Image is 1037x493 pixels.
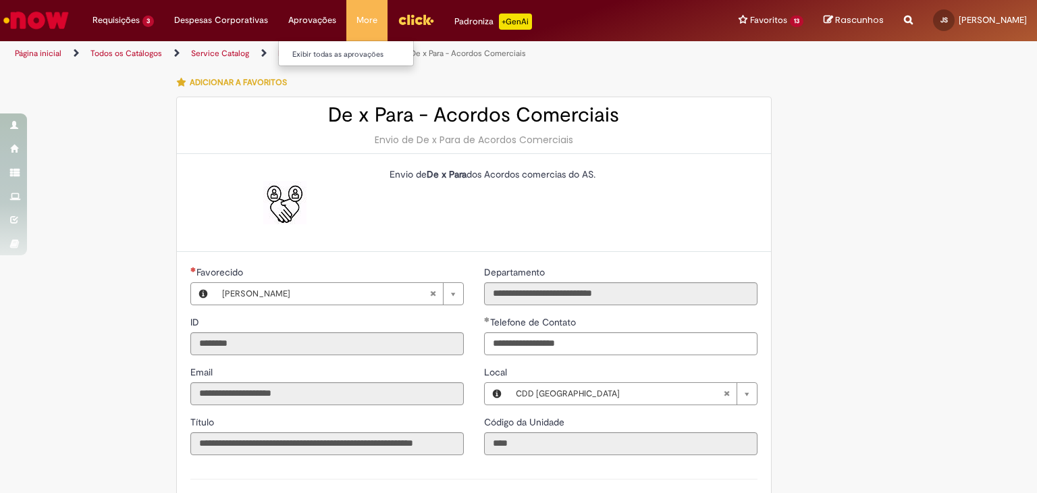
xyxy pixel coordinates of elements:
a: Todos os Catálogos [90,48,162,59]
label: Somente leitura - ID [190,315,202,329]
img: ServiceNow [1,7,71,34]
ul: Aprovações [278,41,414,66]
span: Telefone de Contato [490,316,579,328]
span: JS [940,16,948,24]
span: Somente leitura - Email [190,366,215,378]
span: Somente leitura - ID [190,316,202,328]
span: More [356,14,377,27]
a: Exibir todas as aprovações [279,47,427,62]
strong: De x Para [427,168,467,180]
span: Somente leitura - Código da Unidade [484,416,567,428]
p: Envio de dos Acordos comercias do AS. [390,167,747,181]
input: Departamento [484,282,757,305]
input: Código da Unidade [484,432,757,455]
abbr: Limpar campo Local [716,383,737,405]
a: Página inicial [15,48,61,59]
ul: Trilhas de página [10,41,681,66]
span: Requisições [92,14,140,27]
span: Obrigatório Preenchido [190,267,196,272]
img: click_logo_yellow_360x200.png [398,9,434,30]
span: Despesas Corporativas [174,14,268,27]
a: Service Catalog [191,48,249,59]
span: Favoritos [750,14,787,27]
span: Obrigatório Preenchido [484,317,490,322]
input: Telefone de Contato [484,332,757,355]
p: +GenAi [499,14,532,30]
a: [PERSON_NAME]Limpar campo Favorecido [215,283,463,305]
input: ID [190,332,464,355]
a: Rascunhos [824,14,884,27]
a: De x Para - Acordos Comerciais [410,48,526,59]
abbr: Limpar campo Favorecido [423,283,443,305]
span: Somente leitura - Departamento [484,266,548,278]
img: De x Para - Acordos Comerciais [263,181,307,224]
h2: De x Para - Acordos Comerciais [190,104,757,126]
input: Título [190,432,464,455]
button: Adicionar a Favoritos [176,68,294,97]
label: Somente leitura - Email [190,365,215,379]
span: Rascunhos [835,14,884,26]
input: Email [190,382,464,405]
button: Favorecido, Visualizar este registro Joao Vitor Soubhia [191,283,215,305]
label: Somente leitura - Código da Unidade [484,415,567,429]
div: Padroniza [454,14,532,30]
a: CDD [GEOGRAPHIC_DATA]Limpar campo Local [509,383,757,405]
span: [PERSON_NAME] [222,283,429,305]
span: Adicionar a Favoritos [190,77,287,88]
label: Somente leitura - Departamento [484,265,548,279]
span: 3 [142,16,154,27]
span: Necessários - Favorecido [196,266,246,278]
button: Local, Visualizar este registro CDD Curitiba [485,383,509,405]
span: Local [484,366,510,378]
span: [PERSON_NAME] [959,14,1027,26]
label: Somente leitura - Título [190,415,217,429]
span: CDD [GEOGRAPHIC_DATA] [516,383,723,405]
span: 13 [790,16,803,27]
span: Somente leitura - Título [190,416,217,428]
div: Envio de De x Para de Acordos Comerciais [190,133,757,147]
span: Aprovações [288,14,336,27]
